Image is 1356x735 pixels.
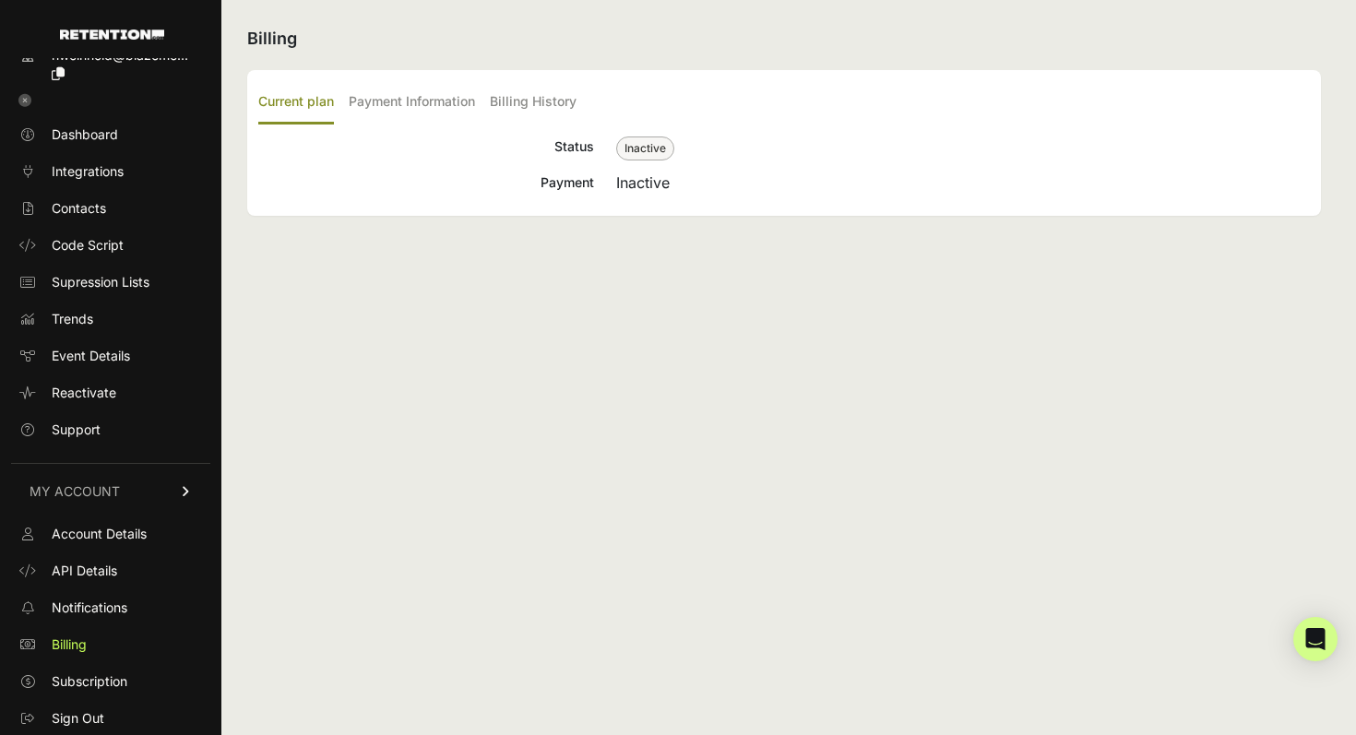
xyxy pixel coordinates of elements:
a: MY ACCOUNT [11,463,210,519]
span: API Details [52,562,117,580]
a: Sign Out [11,704,210,733]
span: Billing [52,635,87,654]
span: Subscription [52,672,127,691]
div: Inactive [616,172,1310,194]
span: MY ACCOUNT [30,482,120,501]
img: Retention.com [60,30,164,40]
a: Notifications [11,593,210,622]
h2: Billing [247,26,1321,52]
a: Contacts [11,194,210,223]
a: Dashboard [11,120,210,149]
a: Supression Lists [11,267,210,297]
span: Inactive [616,136,674,160]
div: Payment [258,172,594,194]
a: Support [11,415,210,445]
span: Dashboard [52,125,118,144]
span: Event Details [52,347,130,365]
a: Code Script [11,231,210,260]
span: Sign Out [52,709,104,728]
span: Code Script [52,236,124,255]
label: Current plan [258,81,334,124]
span: Support [52,421,101,439]
span: Trends [52,310,93,328]
a: Reactivate [11,378,210,408]
label: Billing History [490,81,577,124]
label: Payment Information [349,81,475,124]
a: Integrations [11,157,210,186]
span: Integrations [52,162,124,181]
a: Billing [11,630,210,659]
a: Event Details [11,341,210,371]
span: Notifications [52,599,127,617]
span: Account Details [52,525,147,543]
span: Reactivate [52,384,116,402]
a: Account Details [11,519,210,549]
div: Open Intercom Messenger [1293,617,1338,661]
div: Status [258,136,594,160]
span: Supression Lists [52,273,149,291]
a: Trends [11,304,210,334]
a: API Details [11,556,210,586]
a: Subscription [11,667,210,696]
span: Contacts [52,199,106,218]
